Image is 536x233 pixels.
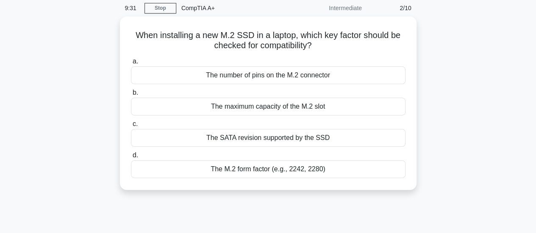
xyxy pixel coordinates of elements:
[133,58,138,65] span: a.
[133,120,138,127] span: c.
[133,151,138,159] span: d.
[130,30,406,51] h5: When installing a new M.2 SSD in a laptop, which key factor should be checked for compatibility?
[131,66,405,84] div: The number of pins on the M.2 connector
[131,98,405,115] div: The maximum capacity of the M.2 slot
[133,89,138,96] span: b.
[144,3,176,14] a: Stop
[131,160,405,178] div: The M.2 form factor (e.g., 2242, 2280)
[131,129,405,147] div: The SATA revision supported by the SSD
